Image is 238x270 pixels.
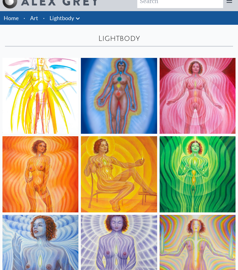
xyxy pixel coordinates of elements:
[2,136,78,212] img: Lightbody 2, 2021
[30,14,38,22] a: Art
[160,58,236,134] img: Lightbody 1, 2021
[21,11,28,25] li: ·
[81,58,157,134] img: Human Energy Field Panel I
[5,33,233,43] div: Lightbody
[41,11,47,25] li: ·
[50,14,74,22] a: Lightbody
[4,15,19,21] a: Home
[160,136,236,212] img: Lightbody 4, 2021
